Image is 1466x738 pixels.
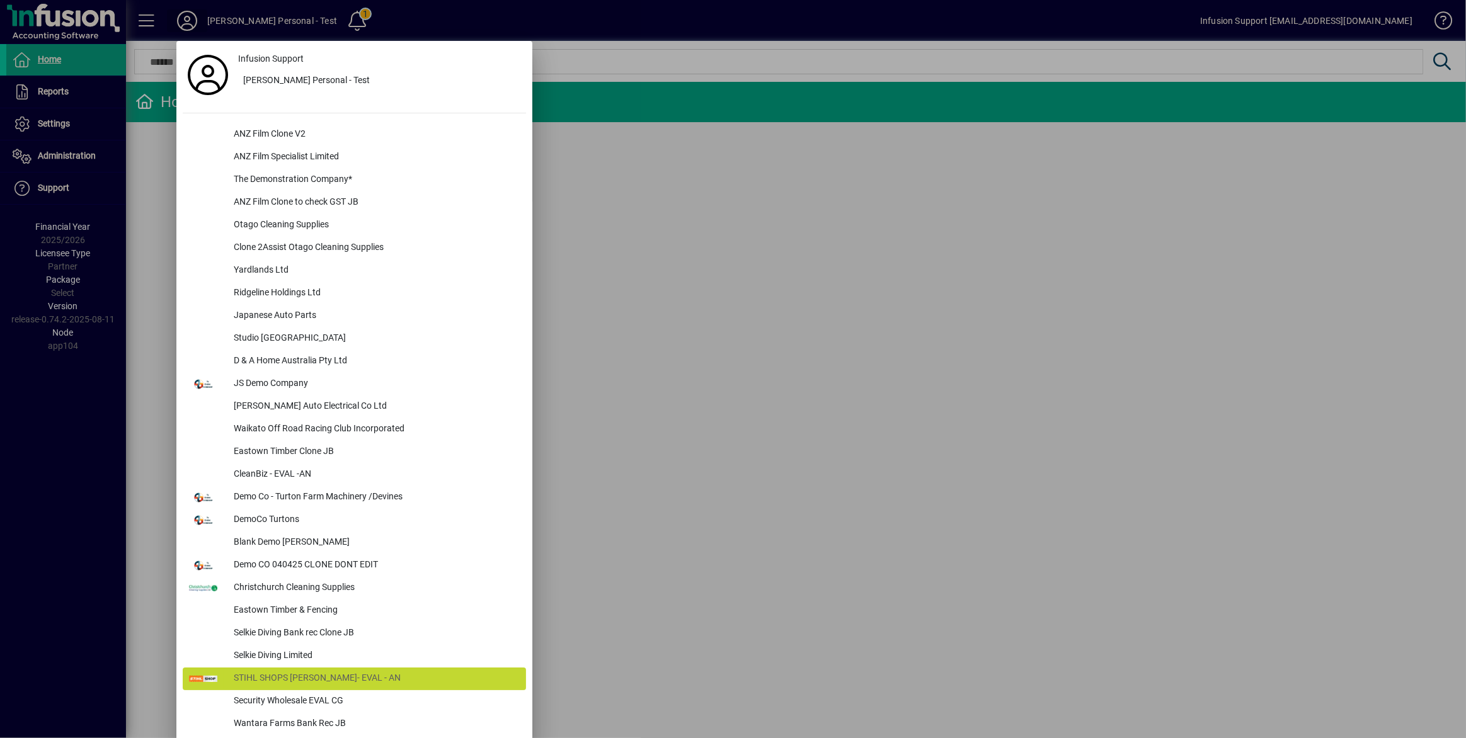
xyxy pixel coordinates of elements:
div: Eastown Timber Clone JB [224,441,526,463]
button: Selkie Diving Limited [183,645,526,667]
button: Studio [GEOGRAPHIC_DATA] [183,327,526,350]
div: Security Wholesale EVAL CG [224,690,526,713]
div: Studio [GEOGRAPHIC_DATA] [224,327,526,350]
div: [PERSON_NAME] Auto Electrical Co Ltd [224,395,526,418]
button: Wantara Farms Bank Rec JB [183,713,526,735]
button: The Demonstration Company* [183,169,526,191]
div: The Demonstration Company* [224,169,526,191]
button: Christchurch Cleaning Supplies [183,577,526,599]
button: Clone 2Assist Otago Cleaning Supplies [183,237,526,259]
button: D & A Home Australia Pty Ltd [183,350,526,373]
div: Yardlands Ltd [224,259,526,282]
div: Ridgeline Holdings Ltd [224,282,526,305]
span: Infusion Support [238,52,304,65]
button: Waikato Off Road Racing Club Incorporated [183,418,526,441]
div: Demo Co - Turton Farm Machinery /Devines [224,486,526,509]
button: Otago Cleaning Supplies [183,214,526,237]
div: Japanese Auto Parts [224,305,526,327]
button: ANZ Film Specialist Limited [183,146,526,169]
div: D & A Home Australia Pty Ltd [224,350,526,373]
div: Selkie Diving Limited [224,645,526,667]
button: CleanBiz - EVAL -AN [183,463,526,486]
div: Waikato Off Road Racing Club Incorporated [224,418,526,441]
div: DemoCo Turtons [224,509,526,531]
div: Wantara Farms Bank Rec JB [224,713,526,735]
button: Eastown Timber Clone JB [183,441,526,463]
div: Demo CO 040425 CLONE DONT EDIT [224,554,526,577]
button: ANZ Film Clone to check GST JB [183,191,526,214]
button: Selkie Diving Bank rec Clone JB [183,622,526,645]
button: Yardlands Ltd [183,259,526,282]
button: ANZ Film Clone V2 [183,123,526,146]
div: CleanBiz - EVAL -AN [224,463,526,486]
div: Eastown Timber & Fencing [224,599,526,622]
button: Ridgeline Holdings Ltd [183,282,526,305]
div: JS Demo Company [224,373,526,395]
button: [PERSON_NAME] Auto Electrical Co Ltd [183,395,526,418]
div: Clone 2Assist Otago Cleaning Supplies [224,237,526,259]
div: ANZ Film Clone to check GST JB [224,191,526,214]
div: ANZ Film Specialist Limited [224,146,526,169]
div: STIHL SHOPS [PERSON_NAME]- EVAL - AN [224,667,526,690]
a: Infusion Support [233,47,526,70]
button: Japanese Auto Parts [183,305,526,327]
div: Blank Demo [PERSON_NAME] [224,531,526,554]
button: STIHL SHOPS [PERSON_NAME]- EVAL - AN [183,667,526,690]
button: Demo CO 040425 CLONE DONT EDIT [183,554,526,577]
button: [PERSON_NAME] Personal - Test [233,70,526,93]
button: Blank Demo [PERSON_NAME] [183,531,526,554]
a: Profile [183,64,233,86]
button: Eastown Timber & Fencing [183,599,526,622]
button: JS Demo Company [183,373,526,395]
button: Demo Co - Turton Farm Machinery /Devines [183,486,526,509]
button: Security Wholesale EVAL CG [183,690,526,713]
div: Otago Cleaning Supplies [224,214,526,237]
div: Selkie Diving Bank rec Clone JB [224,622,526,645]
div: ANZ Film Clone V2 [224,123,526,146]
div: Christchurch Cleaning Supplies [224,577,526,599]
button: DemoCo Turtons [183,509,526,531]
